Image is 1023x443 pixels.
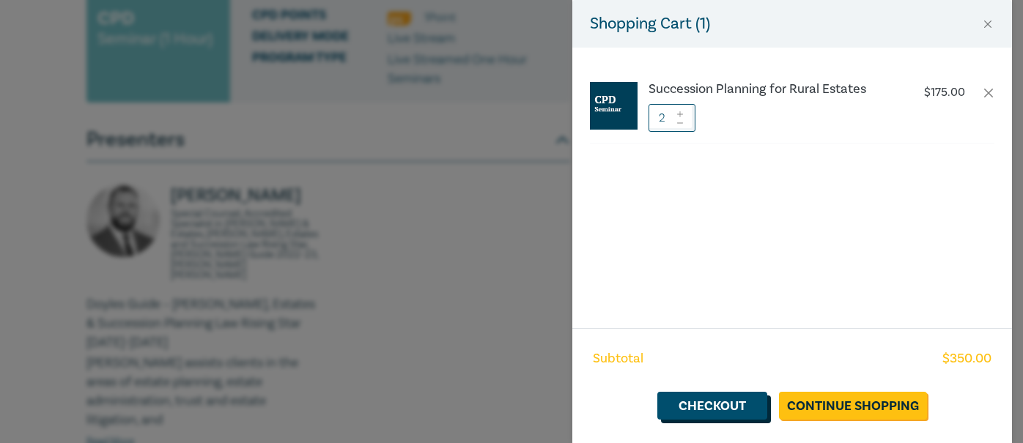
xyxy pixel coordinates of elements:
[590,12,710,36] h5: Shopping Cart ( 1 )
[942,349,991,368] span: $ 350.00
[779,392,927,420] a: Continue Shopping
[590,82,638,130] img: CPD%20Seminar.jpg
[593,349,643,368] span: Subtotal
[981,18,994,31] button: Close
[924,86,965,100] p: $ 175.00
[649,104,695,132] input: 1
[649,82,892,97] a: Succession Planning for Rural Estates
[657,392,767,420] a: Checkout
